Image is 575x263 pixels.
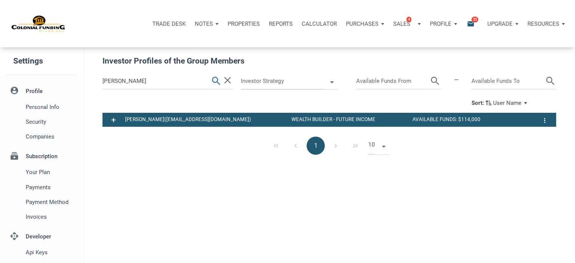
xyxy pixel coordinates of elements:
span: Companies [26,132,75,141]
i: search [545,73,556,89]
p: Trade Desk [152,20,186,27]
i: email [466,19,475,28]
button: email33 [461,12,483,35]
span: ([EMAIL_ADDRESS][DOMAIN_NAME]) [164,117,251,122]
input: Available Funds From [356,73,429,89]
button: Profile [425,12,462,35]
img: NoteUnlimited [11,15,65,33]
span: 10 [368,137,375,154]
a: Personal Info [6,100,78,114]
p: Purchases [346,20,378,27]
input: Available Funds To [471,73,545,89]
a: Your plan [6,165,78,180]
div: Wealth Builder - Future Income [288,115,409,124]
p: Resources [527,20,559,27]
i: search [211,73,222,89]
a: Invoices [6,209,78,224]
a: Api keys [6,245,78,260]
p: Sales [393,20,410,27]
div: Sort: [471,100,484,106]
i: clear [222,75,233,86]
span: Personal Info [26,103,75,112]
h5: Investor Profiles of the Group Members [102,55,556,67]
button: Notes [190,12,223,35]
p: Upgrade [487,20,513,27]
a: Security [6,114,78,129]
span: Security [26,117,75,126]
a: Payments [6,180,78,195]
p: Notes [195,20,213,27]
button: Upgrade [483,12,523,35]
a: Calculator [297,12,341,35]
span: 4 [406,16,411,22]
p: Calculator [302,20,337,27]
div: Available Funds: $114,000 [409,115,530,124]
button: Purchases [341,12,389,35]
button: Resources [523,12,569,35]
span: 33 [471,16,478,22]
span: Your plan [26,168,75,177]
button: Sort:User Name [471,99,530,107]
span: User Name [493,100,521,106]
i: search [429,73,441,89]
span: Api keys [26,248,75,257]
span: Invoices [26,212,75,221]
a: Properties [223,12,264,35]
p: Properties [228,20,260,27]
div: — [445,73,468,95]
span: Investor Strategy [241,73,324,89]
p: Profile [430,20,451,27]
button: 1 [307,137,325,155]
span: [PERSON_NAME] [125,117,164,122]
span: + [111,115,116,125]
h5: Settings [13,53,84,69]
input: Search by Name or Email [102,73,211,89]
a: Payment Method [6,195,78,209]
button: Sales4 [389,12,425,35]
p: Reports [269,20,293,27]
span: Payment Method [26,198,75,207]
button: Reports [264,12,297,35]
a: Companies [6,129,78,144]
span: Payments [26,183,75,192]
button: Trade Desk [148,12,190,35]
